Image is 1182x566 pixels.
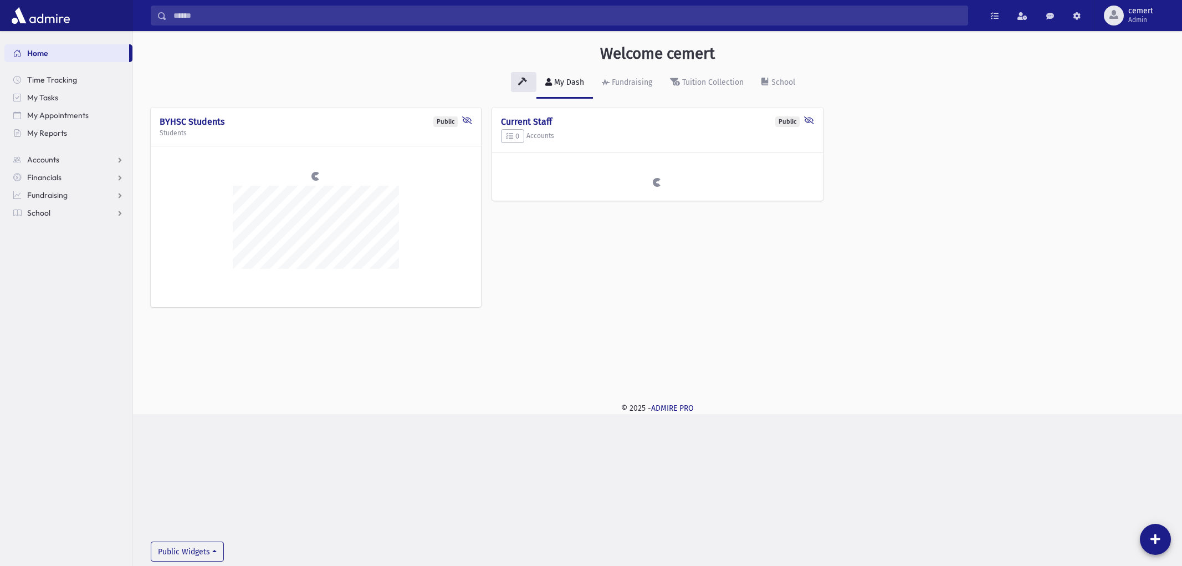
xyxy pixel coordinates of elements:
a: Fundraising [4,186,132,204]
h4: BYHSC Students [160,116,472,127]
div: School [769,78,795,87]
h4: Current Staff [501,116,813,127]
div: Fundraising [610,78,652,87]
a: Tuition Collection [661,68,753,99]
button: 0 [501,129,524,144]
span: Accounts [27,155,59,165]
span: My Reports [27,128,67,138]
div: My Dash [552,78,584,87]
a: Financials [4,169,132,186]
h3: Welcome cemert [600,44,715,63]
a: Accounts [4,151,132,169]
span: My Appointments [27,110,89,120]
span: Admin [1128,16,1153,24]
span: cemert [1128,7,1153,16]
a: Home [4,44,129,62]
span: School [27,208,50,218]
div: Public [433,116,458,127]
span: 0 [506,132,519,140]
span: Fundraising [27,190,68,200]
span: Financials [27,172,62,182]
a: My Tasks [4,89,132,106]
h5: Students [160,129,472,137]
a: My Dash [536,68,593,99]
a: School [753,68,804,99]
a: Time Tracking [4,71,132,89]
a: My Reports [4,124,132,142]
button: Public Widgets [151,542,224,562]
a: Fundraising [593,68,661,99]
img: AdmirePro [9,4,73,27]
span: Time Tracking [27,75,77,85]
a: School [4,204,132,222]
span: My Tasks [27,93,58,103]
div: Tuition Collection [680,78,744,87]
div: © 2025 - [151,402,1164,414]
input: Search [167,6,968,26]
div: Public [775,116,800,127]
a: ADMIRE PRO [651,404,694,413]
span: Home [27,48,48,58]
a: My Appointments [4,106,132,124]
h5: Accounts [501,129,813,144]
